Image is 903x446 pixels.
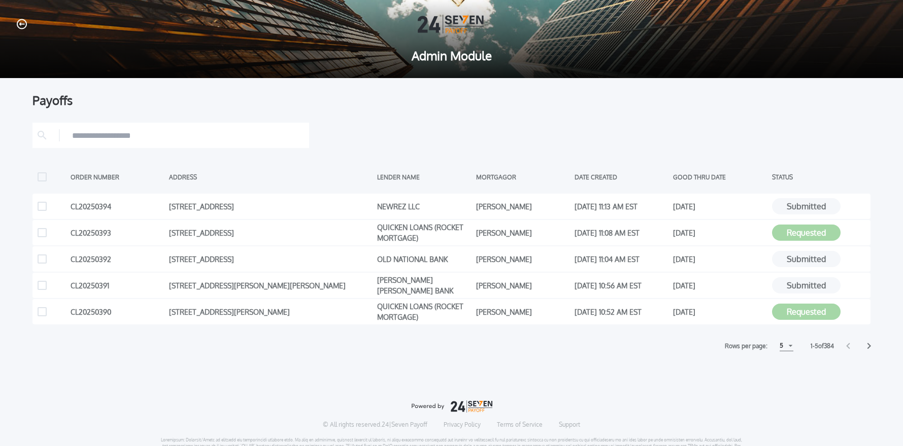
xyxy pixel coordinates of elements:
[575,199,668,214] div: [DATE] 11:13 AM EST
[575,169,668,184] div: DATE CREATED
[377,199,471,214] div: NEWREZ LLC
[377,278,471,293] div: [PERSON_NAME] [PERSON_NAME] BANK
[476,199,570,214] div: [PERSON_NAME]
[673,251,766,267] div: [DATE]
[673,169,766,184] div: GOOD THRU DATE
[71,169,164,184] div: ORDER NUMBER
[673,304,766,319] div: [DATE]
[772,198,841,214] button: Submitted
[772,277,841,293] button: Submitted
[71,251,164,267] div: CL20250392
[476,304,570,319] div: [PERSON_NAME]
[476,169,570,184] div: MORTGAGOR
[780,340,783,352] div: 5
[772,251,841,267] button: Submitted
[71,278,164,293] div: CL20250391
[476,278,570,293] div: [PERSON_NAME]
[169,199,372,214] div: [STREET_ADDRESS]
[559,421,580,429] a: Support
[71,225,164,240] div: CL20250393
[169,278,372,293] div: [STREET_ADDRESS][PERSON_NAME][PERSON_NAME]
[32,94,871,106] div: Payoffs
[476,251,570,267] div: [PERSON_NAME]
[673,225,766,240] div: [DATE]
[780,341,793,351] button: 5
[169,251,372,267] div: [STREET_ADDRESS]
[673,278,766,293] div: [DATE]
[575,304,668,319] div: [DATE] 10:52 AM EST
[169,304,372,319] div: [STREET_ADDRESS][PERSON_NAME]
[411,400,492,413] img: logo
[323,421,427,429] p: © All rights reserved. 24|Seven Payoff
[497,421,543,429] a: Terms of Service
[673,199,766,214] div: [DATE]
[377,251,471,267] div: OLD NATIONAL BANK
[16,50,887,62] span: Admin Module
[772,304,841,320] button: Requested
[476,225,570,240] div: [PERSON_NAME]
[575,278,668,293] div: [DATE] 10:56 AM EST
[575,251,668,267] div: [DATE] 11:04 AM EST
[169,169,372,184] div: ADDRESS
[772,169,865,184] div: STATUS
[811,341,834,351] label: 1 - 5 of 384
[418,15,486,33] img: Logo
[772,225,841,241] button: Requested
[377,169,471,184] div: LENDER NAME
[575,225,668,240] div: [DATE] 11:08 AM EST
[71,304,164,319] div: CL20250390
[377,225,471,240] div: QUICKEN LOANS (ROCKET MORTGAGE)
[725,341,767,351] label: Rows per page:
[444,421,481,429] a: Privacy Policy
[377,304,471,319] div: QUICKEN LOANS (ROCKET MORTGAGE)
[71,199,164,214] div: CL20250394
[169,225,372,240] div: [STREET_ADDRESS]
